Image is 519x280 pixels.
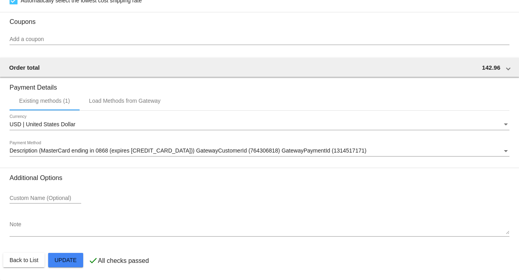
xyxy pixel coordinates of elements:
[3,253,45,267] button: Back to List
[10,36,509,43] input: Add a coupon
[89,98,161,104] div: Load Methods from Gateway
[10,147,367,154] span: Description (MasterCard ending in 0868 (expires [CREDIT_CARD_DATA])) GatewayCustomerId (764306818...
[55,257,77,263] span: Update
[10,121,75,127] span: USD | United States Dollar
[482,64,500,71] span: 142.96
[10,257,38,263] span: Back to List
[10,121,509,128] mat-select: Currency
[48,253,83,267] button: Update
[9,64,40,71] span: Order total
[10,174,509,182] h3: Additional Options
[10,195,81,202] input: Custom Name (Optional)
[98,257,149,264] p: All checks passed
[10,148,509,154] mat-select: Payment Method
[10,78,509,91] h3: Payment Details
[88,256,98,265] mat-icon: check
[19,98,70,104] div: Existing methods (1)
[10,12,509,25] h3: Coupons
